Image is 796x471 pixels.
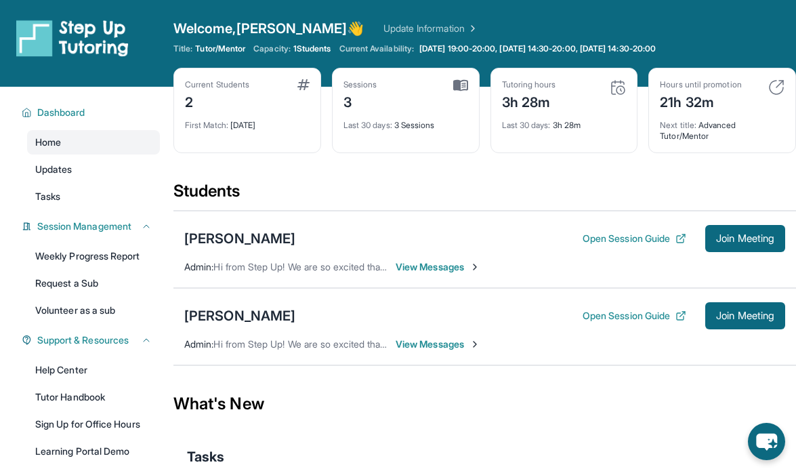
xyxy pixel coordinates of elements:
[27,358,160,382] a: Help Center
[383,22,478,35] a: Update Information
[253,43,291,54] span: Capacity:
[185,112,310,131] div: [DATE]
[27,271,160,295] a: Request a Sub
[37,220,131,233] span: Session Management
[16,19,129,57] img: logo
[35,190,60,203] span: Tasks
[37,106,85,119] span: Dashboard
[469,339,480,350] img: Chevron-Right
[27,157,160,182] a: Updates
[185,79,249,90] div: Current Students
[660,112,784,142] div: Advanced Tutor/Mentor
[705,302,785,329] button: Join Meeting
[502,112,627,131] div: 3h 28m
[27,244,160,268] a: Weekly Progress Report
[184,306,295,325] div: [PERSON_NAME]
[768,79,784,96] img: card
[32,333,152,347] button: Support & Resources
[185,120,228,130] span: First Match :
[27,130,160,155] a: Home
[343,90,377,112] div: 3
[32,220,152,233] button: Session Management
[583,309,686,323] button: Open Session Guide
[660,90,741,112] div: 21h 32m
[465,22,478,35] img: Chevron Right
[173,180,796,210] div: Students
[185,90,249,112] div: 2
[453,79,468,91] img: card
[27,385,160,409] a: Tutor Handbook
[610,79,626,96] img: card
[27,184,160,209] a: Tasks
[660,120,696,130] span: Next title :
[27,439,160,464] a: Learning Portal Demo
[297,79,310,90] img: card
[469,262,480,272] img: Chevron-Right
[35,163,72,176] span: Updates
[396,260,480,274] span: View Messages
[748,423,785,460] button: chat-button
[396,337,480,351] span: View Messages
[583,232,686,245] button: Open Session Guide
[27,298,160,323] a: Volunteer as a sub
[173,19,364,38] span: Welcome, [PERSON_NAME] 👋
[339,43,414,54] span: Current Availability:
[184,261,213,272] span: Admin :
[184,229,295,248] div: [PERSON_NAME]
[343,112,468,131] div: 3 Sessions
[343,120,392,130] span: Last 30 days :
[502,120,551,130] span: Last 30 days :
[184,338,213,350] span: Admin :
[32,106,152,119] button: Dashboard
[716,234,774,243] span: Join Meeting
[27,412,160,436] a: Sign Up for Office Hours
[660,79,741,90] div: Hours until promotion
[705,225,785,252] button: Join Meeting
[195,43,245,54] span: Tutor/Mentor
[716,312,774,320] span: Join Meeting
[173,374,796,434] div: What's New
[187,447,224,466] span: Tasks
[173,43,192,54] span: Title:
[502,90,556,112] div: 3h 28m
[35,136,61,149] span: Home
[417,43,658,54] a: [DATE] 19:00-20:00, [DATE] 14:30-20:00, [DATE] 14:30-20:00
[343,79,377,90] div: Sessions
[419,43,656,54] span: [DATE] 19:00-20:00, [DATE] 14:30-20:00, [DATE] 14:30-20:00
[37,333,129,347] span: Support & Resources
[502,79,556,90] div: Tutoring hours
[293,43,331,54] span: 1 Students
